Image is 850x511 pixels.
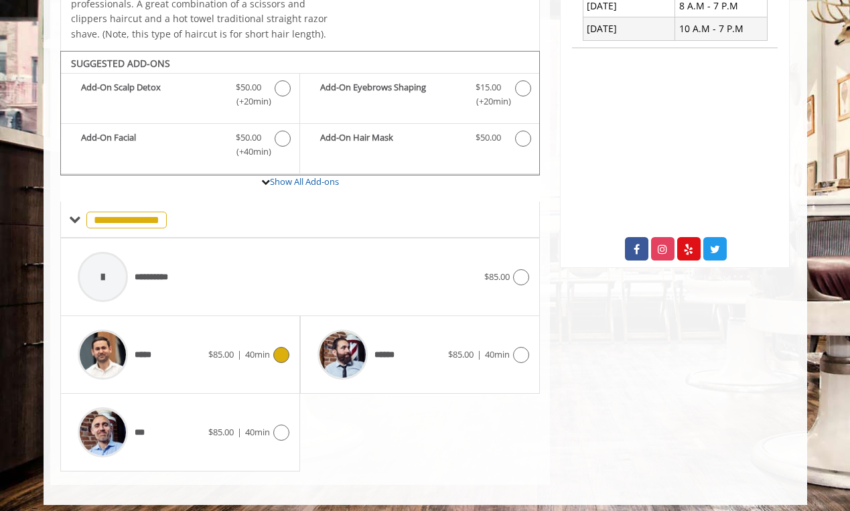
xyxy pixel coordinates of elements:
[208,426,234,438] span: $85.00
[468,94,508,108] span: (+20min )
[68,131,293,162] label: Add-On Facial
[485,348,510,360] span: 40min
[307,131,533,150] label: Add-On Hair Mask
[320,131,462,147] b: Add-On Hair Mask
[320,80,462,108] b: Add-On Eyebrows Shaping
[228,145,268,159] span: (+40min )
[675,17,768,40] td: 10 A.M - 7 P.M
[484,271,510,283] span: $85.00
[245,426,270,438] span: 40min
[60,51,541,175] div: The Made Man Senior Barber Haircut And Shave Add-onS
[71,57,170,70] b: SUGGESTED ADD-ONS
[307,80,533,112] label: Add-On Eyebrows Shaping
[81,80,222,108] b: Add-On Scalp Detox
[208,348,234,360] span: $85.00
[236,131,261,145] span: $50.00
[237,426,242,438] span: |
[237,348,242,360] span: |
[476,131,501,145] span: $50.00
[236,80,261,94] span: $50.00
[68,80,293,112] label: Add-On Scalp Detox
[270,175,339,188] a: Show All Add-ons
[476,80,501,94] span: $15.00
[245,348,270,360] span: 40min
[583,17,675,40] td: [DATE]
[448,348,474,360] span: $85.00
[228,94,268,108] span: (+20min )
[81,131,222,159] b: Add-On Facial
[477,348,482,360] span: |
